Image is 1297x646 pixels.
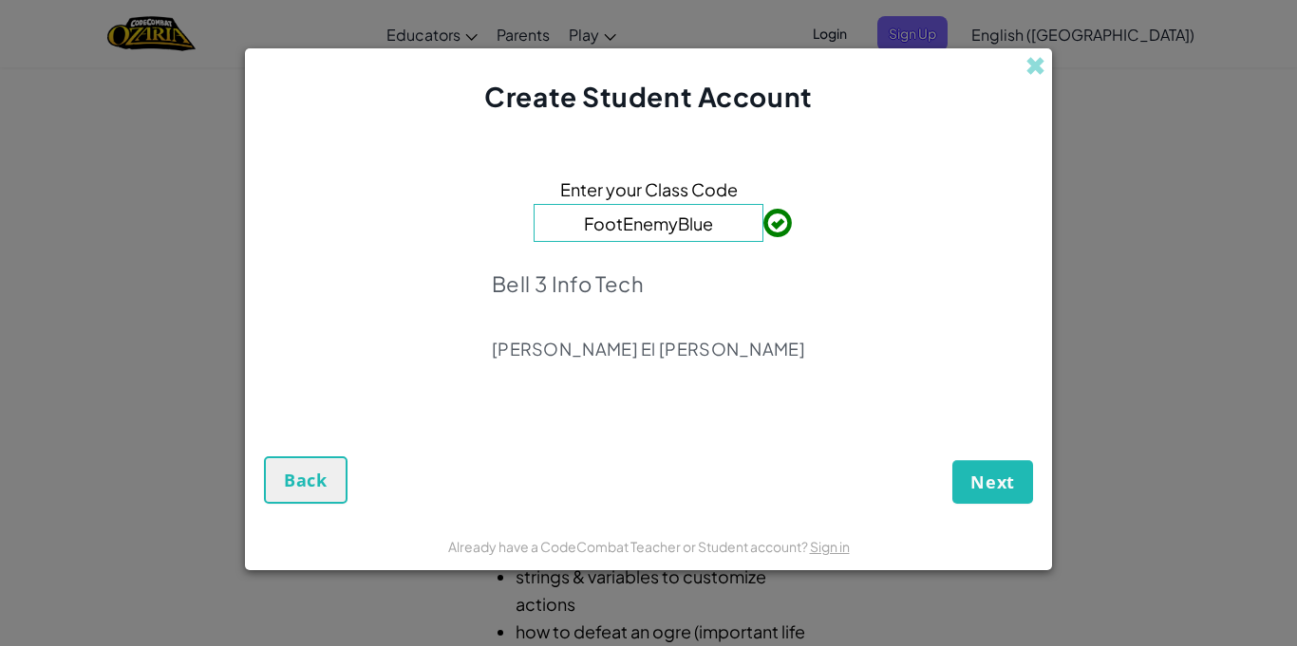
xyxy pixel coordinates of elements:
button: Back [264,456,348,504]
a: Sign in [810,538,850,555]
p: Bell 3 Info Tech [492,270,805,297]
span: Back [284,469,328,491]
button: Next [952,460,1033,504]
span: Next [970,471,1015,493]
span: Already have a CodeCombat Teacher or Student account? [448,538,810,555]
span: Enter your Class Code [560,175,738,203]
p: [PERSON_NAME] El [PERSON_NAME] [492,338,805,360]
span: Create Student Account [484,80,812,113]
